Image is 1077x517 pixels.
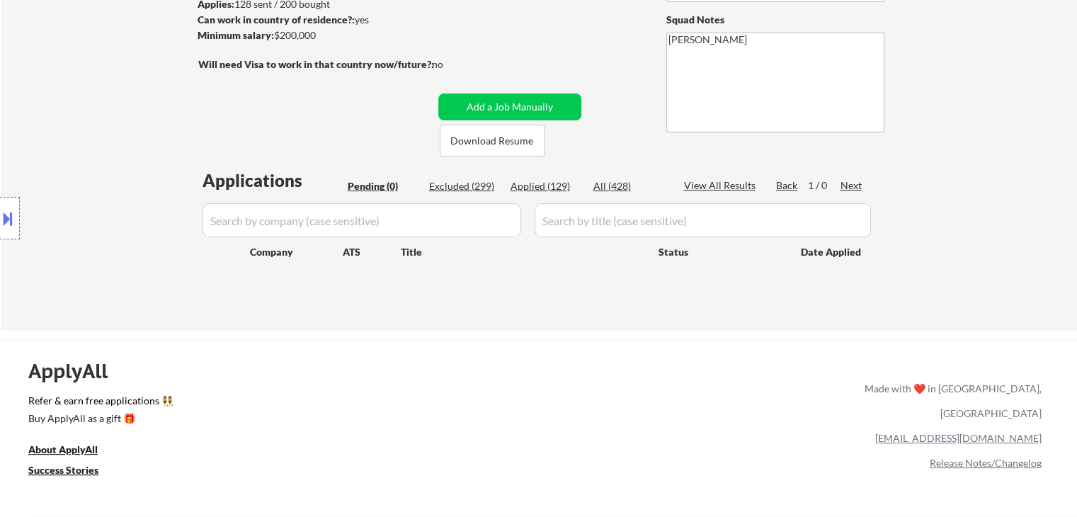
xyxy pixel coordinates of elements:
div: Applied (129) [511,179,581,193]
a: Success Stories [28,462,118,480]
div: All (428) [593,179,664,193]
div: Status [659,239,780,264]
div: Squad Notes [666,13,884,27]
div: Next [840,178,863,193]
input: Search by company (case sensitive) [203,203,521,237]
button: Download Resume [440,125,545,157]
div: $200,000 [198,28,433,42]
div: Company [250,245,343,259]
u: About ApplyAll [28,443,98,455]
div: Applications [203,172,343,189]
a: Buy ApplyAll as a gift 🎁 [28,411,170,428]
strong: Will need Visa to work in that country now/future?: [198,58,434,70]
div: Date Applied [801,245,863,259]
input: Search by title (case sensitive) [535,203,871,237]
div: Pending (0) [348,179,418,193]
div: Buy ApplyAll as a gift 🎁 [28,414,170,424]
u: Success Stories [28,464,98,476]
div: Excluded (299) [429,179,500,193]
a: About ApplyAll [28,442,118,460]
div: yes [198,13,429,27]
div: Back [776,178,799,193]
div: Title [401,245,645,259]
strong: Minimum salary: [198,29,274,41]
div: ApplyAll [28,359,124,383]
strong: Can work in country of residence?: [198,13,355,25]
a: Release Notes/Changelog [930,457,1042,469]
a: [EMAIL_ADDRESS][DOMAIN_NAME] [875,432,1042,444]
a: Refer & earn free applications 👯‍♀️ [28,396,569,411]
div: Made with ❤️ in [GEOGRAPHIC_DATA], [GEOGRAPHIC_DATA] [859,376,1042,426]
button: Add a Job Manually [438,93,581,120]
div: no [432,57,472,72]
div: 1 / 0 [808,178,840,193]
div: View All Results [684,178,760,193]
div: ATS [343,245,401,259]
